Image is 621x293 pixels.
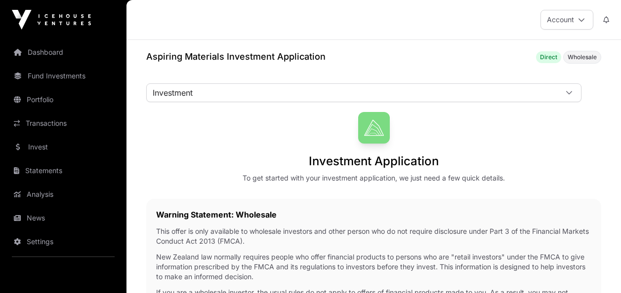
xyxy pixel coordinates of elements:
[156,226,591,246] p: This offer is only available to wholesale investors and other person who do not require disclosur...
[243,173,505,183] div: To get started with your investment application, we just need a few quick details.
[540,53,557,61] span: Direct
[8,207,119,229] a: News
[8,183,119,205] a: Analysis
[8,41,119,63] a: Dashboard
[568,53,597,61] span: Wholesale
[156,209,591,220] h2: Warning Statement: Wholesale
[540,10,593,30] button: Account
[156,252,591,282] p: New Zealand law normally requires people who offer financial products to persons who are "retail ...
[8,136,119,158] a: Invest
[8,112,119,134] a: Transactions
[309,153,439,169] h1: Investment Application
[8,160,119,182] a: Statements
[358,112,390,144] img: Aspiring Materials
[12,10,91,30] img: Icehouse Ventures Logo
[8,231,119,253] a: Settings
[8,89,119,110] a: Portfolio
[146,50,326,64] h1: Aspiring Materials Investment Application
[8,65,119,87] a: Fund Investments
[147,84,557,102] span: Investment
